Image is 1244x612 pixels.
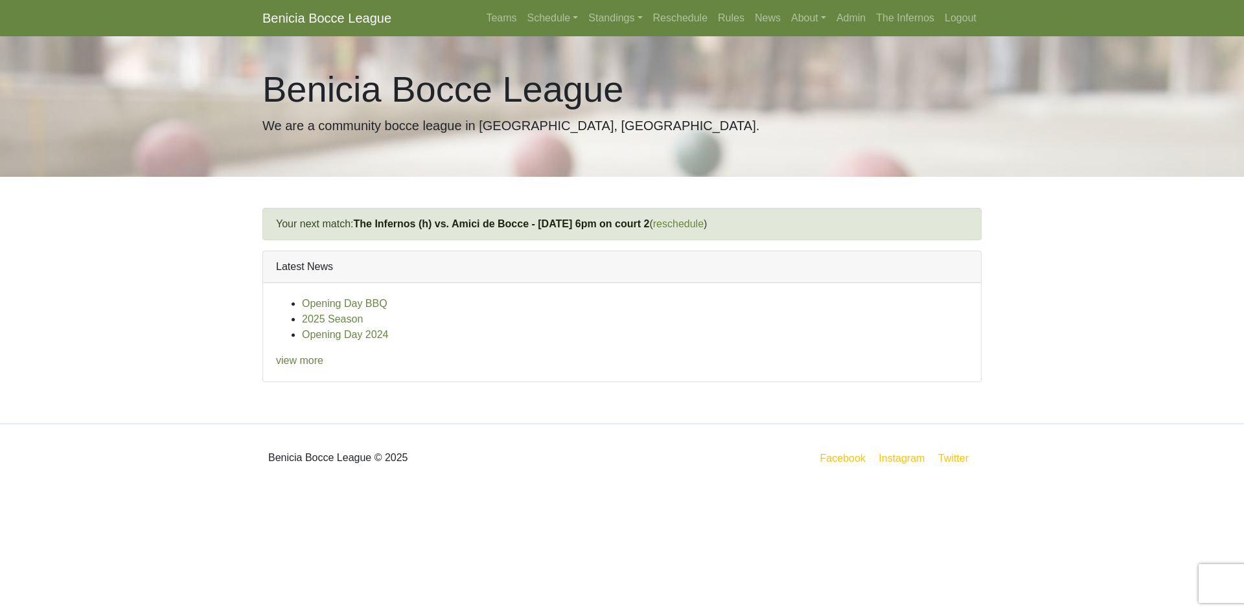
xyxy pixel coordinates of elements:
[713,5,750,31] a: Rules
[262,5,391,31] a: Benicia Bocce League
[262,67,982,111] h1: Benicia Bocce League
[262,116,982,135] p: We are a community bocce league in [GEOGRAPHIC_DATA], [GEOGRAPHIC_DATA].
[302,298,387,309] a: Opening Day BBQ
[876,450,927,466] a: Instagram
[648,5,713,31] a: Reschedule
[522,5,584,31] a: Schedule
[750,5,786,31] a: News
[481,5,522,31] a: Teams
[653,218,704,229] a: reschedule
[831,5,871,31] a: Admin
[939,5,982,31] a: Logout
[583,5,647,31] a: Standings
[353,218,649,229] a: The Infernos (h) vs. Amici de Bocce - [DATE] 6pm on court 2
[276,355,323,366] a: view more
[786,5,831,31] a: About
[936,450,979,466] a: Twitter
[871,5,939,31] a: The Infernos
[262,208,982,240] div: Your next match: ( )
[263,251,981,283] div: Latest News
[253,435,622,481] div: Benicia Bocce League © 2025
[818,450,868,466] a: Facebook
[302,313,363,324] a: 2025 Season
[302,329,388,340] a: Opening Day 2024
